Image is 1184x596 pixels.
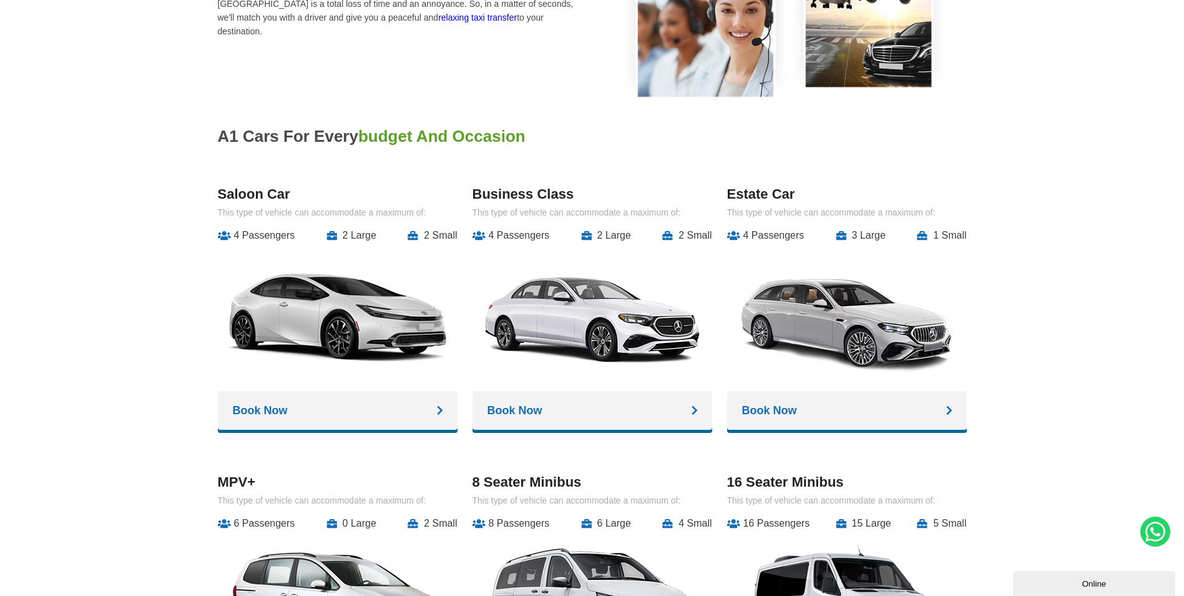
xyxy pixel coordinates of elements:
[662,230,712,241] li: 2 Small
[727,495,967,505] p: This type of vehicle can accommodate a maximum of:
[581,230,631,241] li: 2 Large
[472,495,712,505] p: This type of vehicle can accommodate a maximum of:
[408,230,457,241] li: 2 Small
[228,251,447,382] img: A1 Taxis Saloon Car
[218,207,457,217] p: This type of vehicle can accommodate a maximum of:
[326,230,376,241] li: 2 Large
[218,495,457,505] p: This type of vehicle can accommodate a maximum of:
[727,474,967,490] h3: 16 Seater Minibus
[218,474,457,490] h3: MPV+
[727,518,810,529] li: 16 Passengers
[218,230,295,241] li: 4 Passengers
[358,127,526,146] span: budget and occasion
[472,186,712,202] h3: Business Class
[727,391,967,430] a: Book Now
[727,207,967,217] p: This type of vehicle can accommodate a maximum of:
[326,518,376,529] li: 0 Large
[438,12,517,22] a: relaxing taxi transfer
[581,518,631,529] li: 6 Large
[472,230,550,241] li: 4 Passengers
[836,230,886,241] li: 3 Large
[727,230,805,241] li: 4 Passengers
[472,518,550,529] li: 8 Passengers
[836,518,891,529] li: 15 Large
[218,186,457,202] h3: Saloon Car
[917,518,966,529] li: 5 Small
[408,518,457,529] li: 2 Small
[218,518,295,529] li: 6 Passengers
[727,186,967,202] h3: Estate Car
[1013,569,1178,596] iframe: chat widget
[738,251,956,382] img: A1 Taxis Estate Car
[218,127,967,146] h2: A1 cars for every
[218,391,457,430] a: Book Now
[472,391,712,430] a: Book Now
[483,251,702,382] img: A1 Taxis Business Class Cars
[662,518,712,529] li: 4 Small
[917,230,966,241] li: 1 Small
[472,474,712,490] h3: 8 Seater Minibus
[472,207,712,217] p: This type of vehicle can accommodate a maximum of:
